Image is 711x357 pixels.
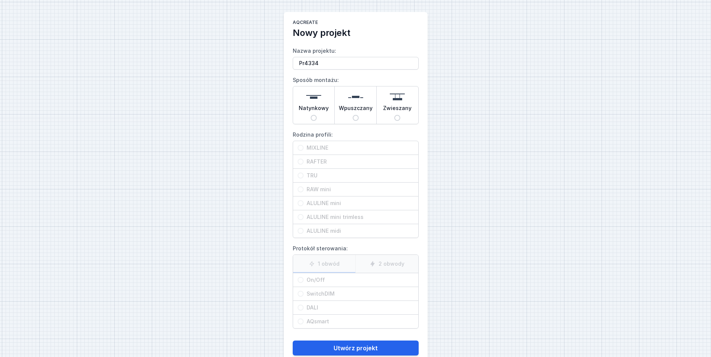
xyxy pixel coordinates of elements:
img: surface.svg [306,89,321,104]
label: Rodzina profili: [293,129,419,238]
input: Natynkowy [311,115,317,121]
img: suspended.svg [390,89,405,104]
h1: AQcreate [293,19,419,27]
label: Sposób montażu: [293,74,419,124]
input: Nazwa projektu: [293,57,419,70]
input: Zwieszany [394,115,400,121]
label: Nazwa projektu: [293,45,419,70]
label: Protokół sterowania: [293,242,419,329]
img: recessed.svg [348,89,363,104]
h2: Nowy projekt [293,27,419,39]
span: Wpuszczany [339,104,373,115]
span: Zwieszany [383,104,412,115]
button: Utwórz projekt [293,341,419,356]
span: Natynkowy [299,104,329,115]
input: Wpuszczany [353,115,359,121]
